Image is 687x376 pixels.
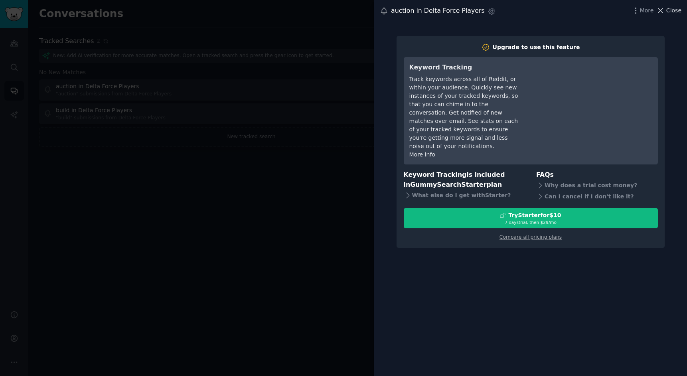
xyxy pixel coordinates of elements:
h3: FAQs [536,170,658,180]
iframe: YouTube video player [533,63,652,123]
div: auction in Delta Force Players [391,6,485,16]
div: Track keywords across all of Reddit, or within your audience. Quickly see new instances of your t... [409,75,521,150]
span: Close [666,6,681,15]
div: 7 days trial, then $ 29 /mo [404,220,657,225]
div: Upgrade to use this feature [493,43,580,51]
button: Close [656,6,681,15]
span: GummySearch Starter [410,181,486,188]
div: Why does a trial cost money? [536,180,658,191]
h3: Keyword Tracking [409,63,521,73]
a: Compare all pricing plans [499,234,562,240]
a: More info [409,151,435,158]
div: What else do I get with Starter ? [404,190,525,201]
div: Can I cancel if I don't like it? [536,191,658,202]
button: More [632,6,654,15]
span: More [640,6,654,15]
h3: Keyword Tracking is included in plan [404,170,525,190]
button: TryStarterfor$107 daystrial, then $29/mo [404,208,658,228]
div: Try Starter for $10 [508,211,561,220]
